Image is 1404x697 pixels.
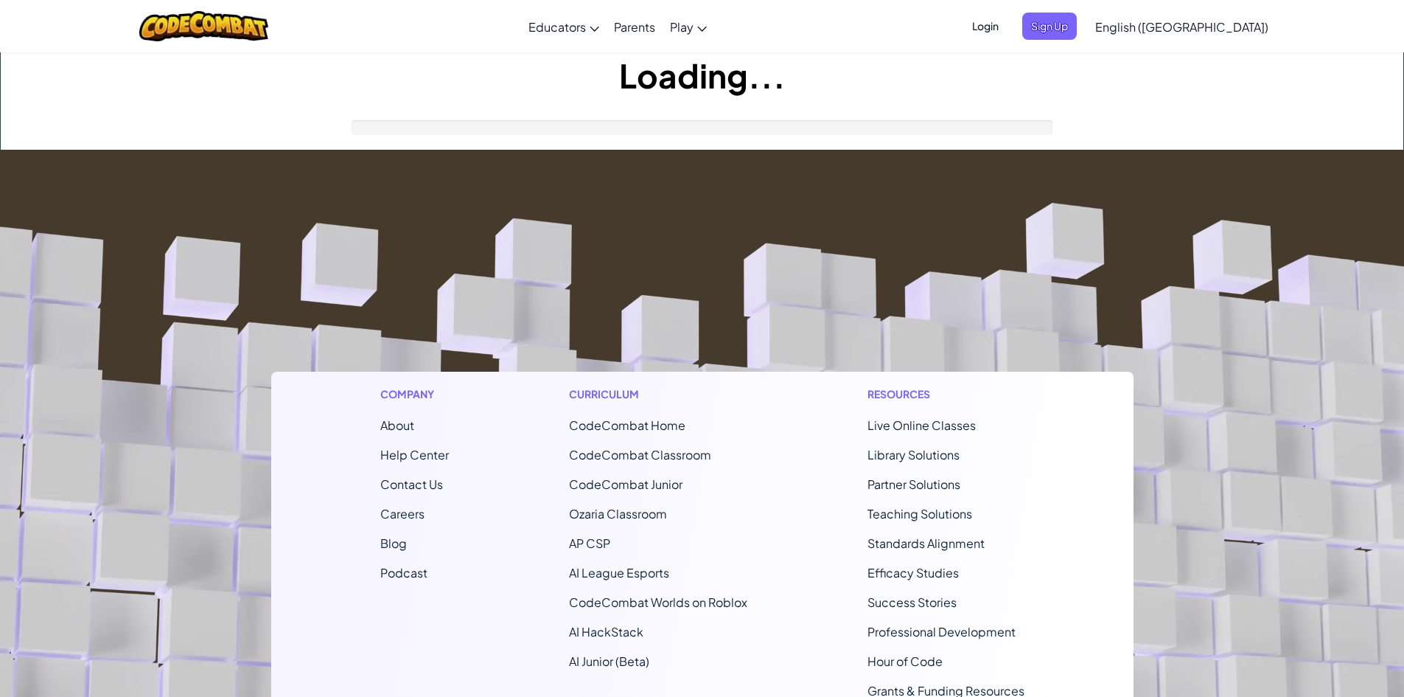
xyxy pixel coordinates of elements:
a: AI Junior (Beta) [569,653,649,669]
a: CodeCombat Classroom [569,447,711,462]
a: AI HackStack [569,624,643,639]
h1: Company [380,386,449,402]
a: Success Stories [867,594,957,610]
button: Login [963,13,1007,40]
a: Ozaria Classroom [569,506,667,521]
a: English ([GEOGRAPHIC_DATA]) [1088,7,1276,46]
a: Teaching Solutions [867,506,972,521]
a: Efficacy Studies [867,565,959,580]
span: Contact Us [380,476,443,492]
a: Careers [380,506,425,521]
a: Partner Solutions [867,476,960,492]
a: AI League Esports [569,565,669,580]
a: Parents [607,7,663,46]
a: AP CSP [569,535,610,551]
button: Sign Up [1022,13,1077,40]
img: CodeCombat logo [139,11,268,41]
a: Play [663,7,714,46]
a: Professional Development [867,624,1016,639]
a: Standards Alignment [867,535,985,551]
span: Play [670,19,694,35]
span: English ([GEOGRAPHIC_DATA]) [1095,19,1268,35]
a: Blog [380,535,407,551]
a: Podcast [380,565,427,580]
span: CodeCombat Home [569,417,685,433]
h1: Loading... [1,52,1403,98]
a: CodeCombat Worlds on Roblox [569,594,747,610]
a: Live Online Classes [867,417,976,433]
h1: Resources [867,386,1024,402]
h1: Curriculum [569,386,747,402]
a: Library Solutions [867,447,960,462]
span: Educators [528,19,586,35]
a: About [380,417,414,433]
a: CodeCombat Junior [569,476,682,492]
a: Hour of Code [867,653,943,669]
a: Help Center [380,447,449,462]
a: Educators [521,7,607,46]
